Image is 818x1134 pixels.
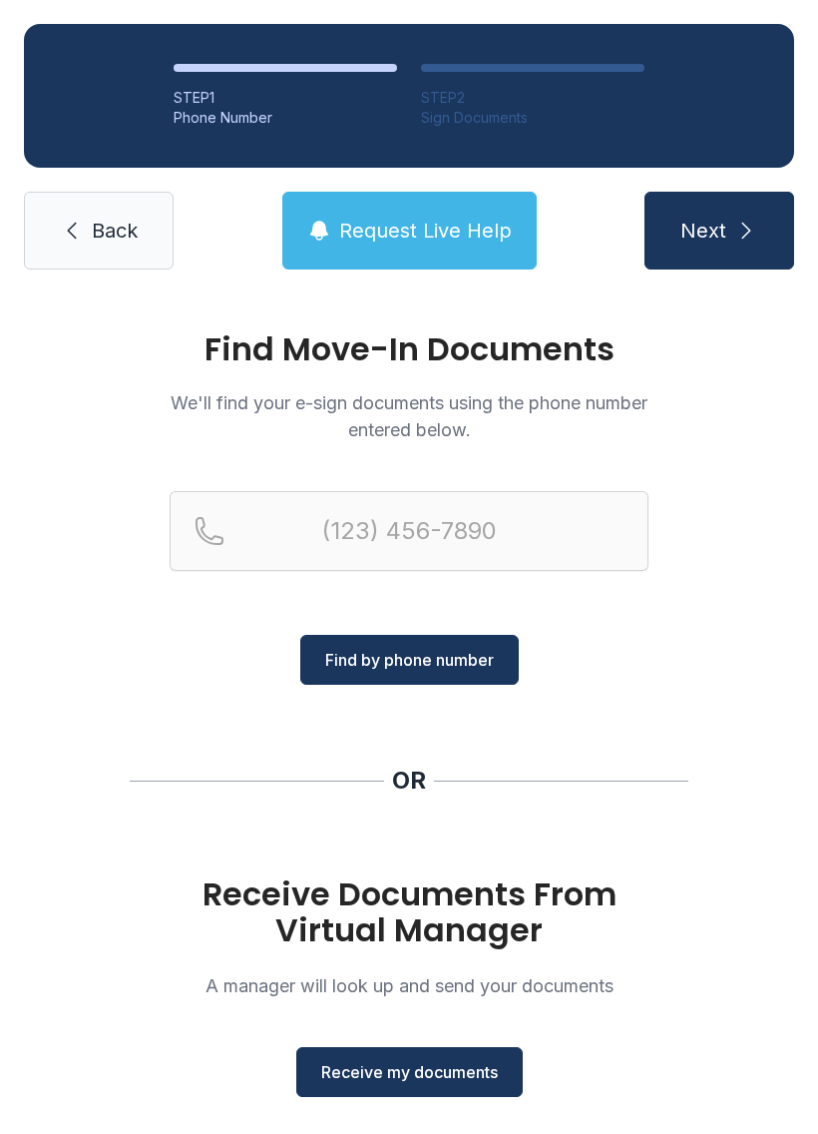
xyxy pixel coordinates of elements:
[680,217,726,245] span: Next
[174,108,397,128] div: Phone Number
[92,217,138,245] span: Back
[170,389,648,443] p: We'll find your e-sign documents using the phone number entered below.
[170,333,648,365] h1: Find Move-In Documents
[170,876,648,948] h1: Receive Documents From Virtual Manager
[421,88,644,108] div: STEP 2
[339,217,512,245] span: Request Live Help
[421,108,644,128] div: Sign Documents
[170,972,648,999] p: A manager will look up and send your documents
[170,491,648,571] input: Reservation phone number
[392,765,426,797] div: OR
[325,648,494,672] span: Find by phone number
[321,1060,498,1084] span: Receive my documents
[174,88,397,108] div: STEP 1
